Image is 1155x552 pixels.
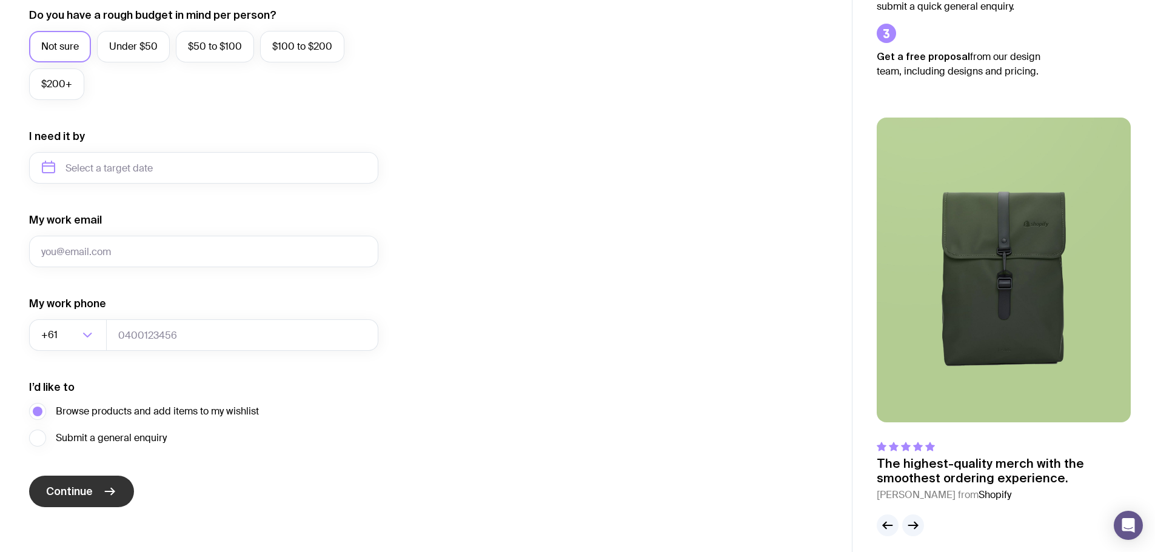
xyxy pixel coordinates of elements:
[260,31,344,62] label: $100 to $200
[29,476,134,507] button: Continue
[979,488,1011,501] span: Shopify
[877,488,1131,502] cite: [PERSON_NAME] from
[29,380,75,394] label: I’d like to
[176,31,254,62] label: $50 to $100
[877,456,1131,485] p: The highest-quality merch with the smoothest ordering experience.
[29,319,107,351] div: Search for option
[29,129,85,144] label: I need it by
[60,319,79,351] input: Search for option
[106,319,378,351] input: 0400123456
[56,404,259,419] span: Browse products and add items to my wishlist
[46,484,93,499] span: Continue
[41,319,60,351] span: +61
[29,296,106,311] label: My work phone
[29,213,102,227] label: My work email
[1114,511,1143,540] div: Open Intercom Messenger
[877,51,970,62] strong: Get a free proposal
[29,8,276,22] label: Do you have a rough budget in mind per person?
[877,49,1059,79] p: from our design team, including designs and pricing.
[29,31,91,62] label: Not sure
[29,152,378,184] input: Select a target date
[29,68,84,100] label: $200+
[97,31,170,62] label: Under $50
[56,431,167,445] span: Submit a general enquiry
[29,236,378,267] input: you@email.com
